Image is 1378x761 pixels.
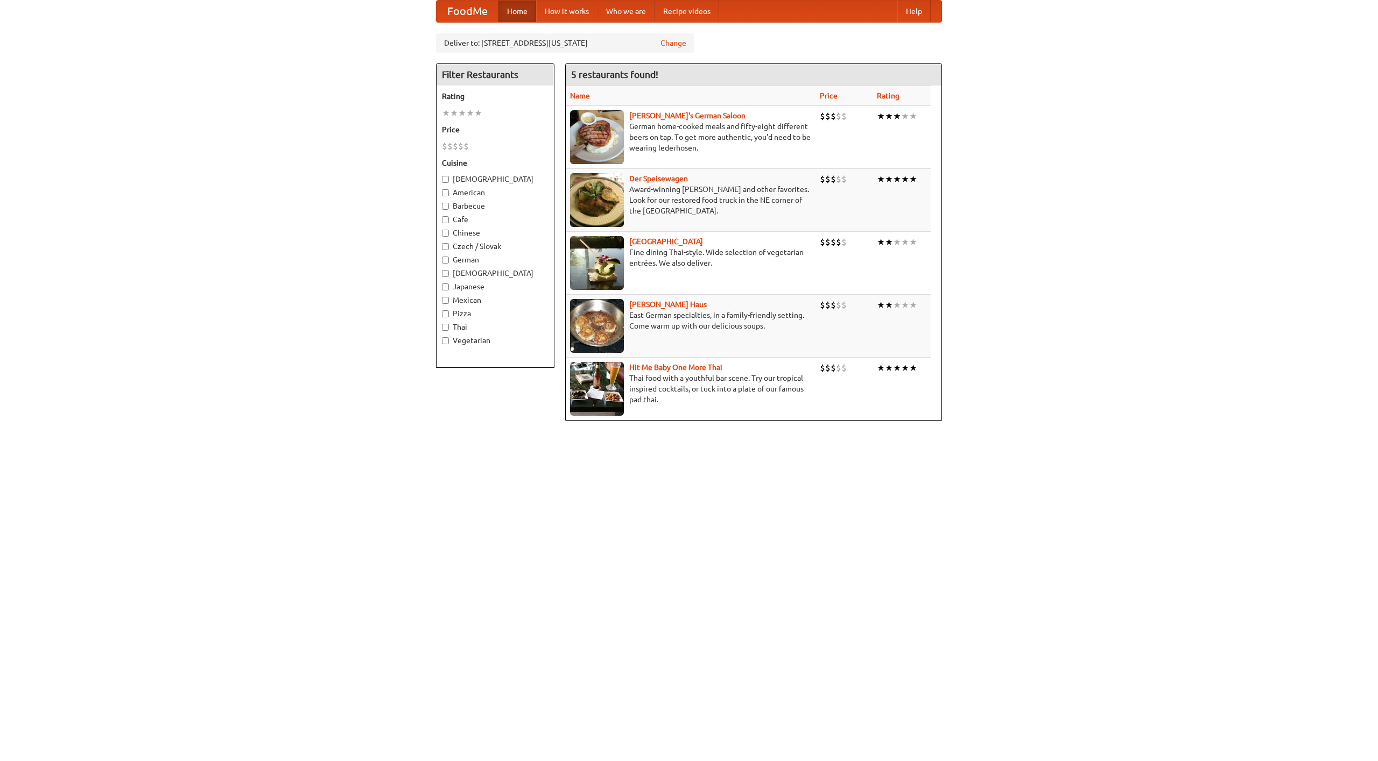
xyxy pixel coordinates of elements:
li: $ [841,110,847,122]
li: $ [831,362,836,374]
a: Recipe videos [655,1,719,22]
input: Pizza [442,310,449,317]
li: $ [836,362,841,374]
label: Pizza [442,308,549,319]
li: $ [836,173,841,185]
input: [DEMOGRAPHIC_DATA] [442,176,449,183]
li: ★ [901,110,909,122]
li: $ [825,362,831,374]
a: Change [660,38,686,48]
li: $ [836,299,841,311]
li: $ [447,140,453,152]
a: FoodMe [437,1,498,22]
li: ★ [877,110,885,122]
input: American [442,189,449,196]
p: Thai food with a youthful bar scene. Try our tropical inspired cocktails, or tuck into a plate of... [570,373,811,405]
h5: Cuisine [442,158,549,168]
li: $ [841,173,847,185]
li: ★ [893,173,901,185]
li: ★ [901,362,909,374]
li: ★ [885,236,893,248]
a: Help [897,1,931,22]
li: $ [836,110,841,122]
label: Cafe [442,214,549,225]
a: Price [820,91,838,100]
img: kohlhaus.jpg [570,299,624,353]
li: ★ [877,173,885,185]
li: ★ [909,299,917,311]
li: ★ [450,107,458,119]
li: ★ [909,236,917,248]
li: ★ [901,173,909,185]
label: [DEMOGRAPHIC_DATA] [442,174,549,184]
a: [PERSON_NAME]'s German Saloon [629,111,746,120]
p: Award-winning [PERSON_NAME] and other favorites. Look for our restored food truck in the NE corne... [570,184,811,216]
li: $ [820,299,825,311]
label: Chinese [442,227,549,238]
li: ★ [885,173,893,185]
li: $ [820,236,825,248]
p: German home-cooked meals and fifty-eight different beers on tap. To get more authentic, you'd nee... [570,121,811,153]
label: Thai [442,322,549,332]
li: $ [820,110,825,122]
label: Czech / Slovak [442,241,549,252]
h5: Price [442,124,549,135]
li: $ [831,299,836,311]
li: $ [453,140,458,152]
input: Barbecue [442,203,449,210]
img: satay.jpg [570,236,624,290]
input: Thai [442,324,449,331]
li: ★ [893,362,901,374]
li: ★ [877,299,885,311]
ng-pluralize: 5 restaurants found! [571,69,658,80]
h5: Rating [442,91,549,102]
label: Vegetarian [442,335,549,346]
img: speisewagen.jpg [570,173,624,227]
li: $ [825,173,831,185]
p: East German specialties, in a family-friendly setting. Come warm up with our delicious soups. [570,310,811,331]
label: Mexican [442,295,549,305]
li: ★ [901,236,909,248]
li: $ [836,236,841,248]
li: $ [841,362,847,374]
li: ★ [909,173,917,185]
a: Who we are [597,1,655,22]
input: Vegetarian [442,337,449,344]
li: $ [463,140,469,152]
li: $ [841,236,847,248]
input: Cafe [442,216,449,223]
a: Hit Me Baby One More Thai [629,363,722,372]
li: $ [442,140,447,152]
h4: Filter Restaurants [437,64,554,86]
li: $ [841,299,847,311]
li: $ [825,110,831,122]
a: [PERSON_NAME] Haus [629,300,707,309]
li: ★ [893,236,901,248]
li: ★ [893,110,901,122]
li: ★ [442,107,450,119]
label: Barbecue [442,201,549,211]
li: ★ [901,299,909,311]
label: German [442,254,549,265]
li: ★ [909,110,917,122]
li: ★ [466,107,474,119]
li: ★ [458,107,466,119]
li: $ [820,173,825,185]
input: [DEMOGRAPHIC_DATA] [442,270,449,277]
li: $ [825,236,831,248]
a: How it works [536,1,597,22]
input: Japanese [442,283,449,290]
img: esthers.jpg [570,110,624,164]
li: ★ [893,299,901,311]
li: ★ [885,299,893,311]
li: $ [825,299,831,311]
a: [GEOGRAPHIC_DATA] [629,237,703,246]
li: $ [831,110,836,122]
li: $ [820,362,825,374]
li: ★ [877,236,885,248]
input: German [442,257,449,264]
